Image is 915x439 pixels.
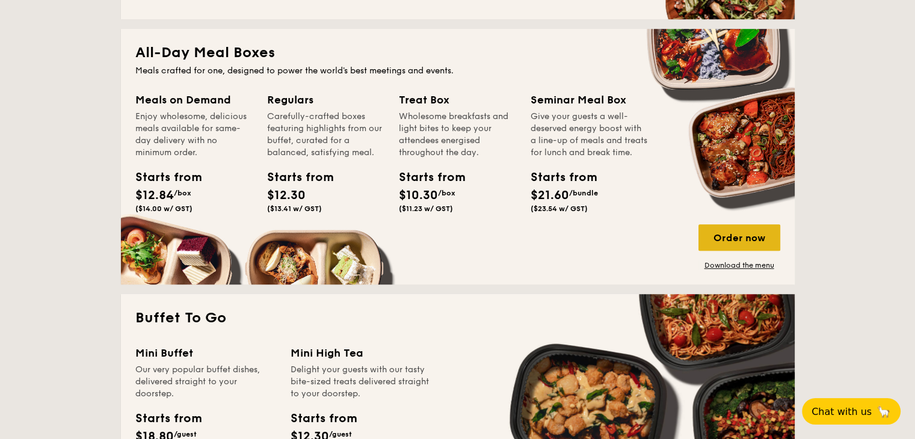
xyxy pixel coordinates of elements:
[174,189,191,197] span: /box
[135,204,193,213] span: ($14.00 w/ GST)
[291,364,431,400] div: Delight your guests with our tasty bite-sized treats delivered straight to your doorstep.
[569,189,598,197] span: /bundle
[267,168,321,186] div: Starts from
[267,188,306,203] span: $12.30
[531,111,648,159] div: Give your guests a well-deserved energy boost with a line-up of meals and treats for lunch and br...
[135,309,780,328] h2: Buffet To Go
[531,168,585,186] div: Starts from
[531,204,588,213] span: ($23.54 w/ GST)
[267,111,384,159] div: Carefully-crafted boxes featuring highlights from our buffet, curated for a balanced, satisfying ...
[135,188,174,203] span: $12.84
[812,406,872,417] span: Chat with us
[135,168,189,186] div: Starts from
[531,188,569,203] span: $21.60
[399,111,516,159] div: Wholesome breakfasts and light bites to keep your attendees energised throughout the day.
[135,345,276,361] div: Mini Buffet
[399,91,516,108] div: Treat Box
[531,91,648,108] div: Seminar Meal Box
[438,189,455,197] span: /box
[174,430,197,438] span: /guest
[291,345,431,361] div: Mini High Tea
[399,188,438,203] span: $10.30
[291,410,356,428] div: Starts from
[802,398,901,425] button: Chat with us🦙
[135,364,276,400] div: Our very popular buffet dishes, delivered straight to your doorstep.
[698,224,780,251] div: Order now
[135,43,780,63] h2: All-Day Meal Boxes
[399,204,453,213] span: ($11.23 w/ GST)
[267,91,384,108] div: Regulars
[135,91,253,108] div: Meals on Demand
[135,111,253,159] div: Enjoy wholesome, delicious meals available for same-day delivery with no minimum order.
[267,204,322,213] span: ($13.41 w/ GST)
[329,430,352,438] span: /guest
[698,260,780,270] a: Download the menu
[135,65,780,77] div: Meals crafted for one, designed to power the world's best meetings and events.
[876,405,891,419] span: 🦙
[135,410,201,428] div: Starts from
[399,168,453,186] div: Starts from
